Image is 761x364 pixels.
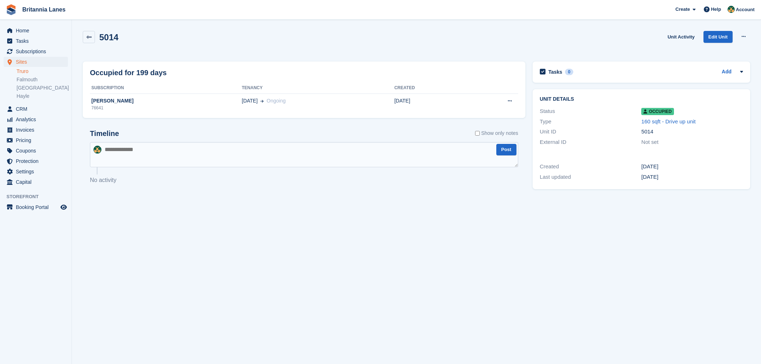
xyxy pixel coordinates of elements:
h2: Occupied for 199 days [90,67,167,78]
a: [GEOGRAPHIC_DATA] [17,85,68,91]
a: menu [4,57,68,67]
a: Falmouth [17,76,68,83]
span: Pricing [16,135,59,145]
span: Booking Portal [16,202,59,212]
a: Unit Activity [665,31,697,43]
a: Britannia Lanes [19,4,68,15]
span: Sites [16,57,59,67]
span: Create [675,6,690,13]
div: Not set [641,138,743,146]
div: Status [540,107,642,115]
span: Help [711,6,721,13]
a: Add [722,68,732,76]
button: Post [496,144,516,156]
a: Edit Unit [703,31,733,43]
a: menu [4,202,68,212]
th: Tenancy [242,82,394,94]
span: Home [16,26,59,36]
th: Subscription [90,82,242,94]
div: 76641 [90,105,242,111]
span: [DATE] [242,97,258,105]
div: [DATE] [641,163,743,171]
span: Capital [16,177,59,187]
span: Occupied [641,108,674,115]
a: Hayle [17,93,68,100]
p: No activity [90,176,518,185]
span: Protection [16,156,59,166]
span: Coupons [16,146,59,156]
img: stora-icon-8386f47178a22dfd0bd8f6a31ec36ba5ce8667c1dd55bd0f319d3a0aa187defe.svg [6,4,17,15]
div: 5014 [641,128,743,136]
div: 0 [565,69,573,75]
input: Show only notes [475,129,480,137]
span: Settings [16,167,59,177]
a: menu [4,156,68,166]
div: Created [540,163,642,171]
h2: 5014 [99,32,118,42]
span: Analytics [16,114,59,124]
a: Truro [17,68,68,75]
span: Storefront [6,193,72,200]
span: Tasks [16,36,59,46]
a: menu [4,114,68,124]
h2: Tasks [548,69,562,75]
a: menu [4,104,68,114]
img: Nathan Kellow [94,146,101,154]
a: menu [4,36,68,46]
div: Unit ID [540,128,642,136]
div: [PERSON_NAME] [90,97,242,105]
span: Ongoing [266,98,286,104]
span: Invoices [16,125,59,135]
a: menu [4,46,68,56]
a: menu [4,135,68,145]
div: External ID [540,138,642,146]
h2: Timeline [90,129,119,138]
a: menu [4,125,68,135]
img: Nathan Kellow [728,6,735,13]
th: Created [394,82,466,94]
span: Subscriptions [16,46,59,56]
a: menu [4,146,68,156]
label: Show only notes [475,129,518,137]
a: menu [4,26,68,36]
a: menu [4,177,68,187]
a: 160 sqft - Drive up unit [641,118,696,124]
div: Type [540,118,642,126]
span: CRM [16,104,59,114]
a: Preview store [59,203,68,211]
span: Account [736,6,755,13]
div: Last updated [540,173,642,181]
h2: Unit details [540,96,743,102]
div: [DATE] [641,173,743,181]
td: [DATE] [394,94,466,115]
a: menu [4,167,68,177]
